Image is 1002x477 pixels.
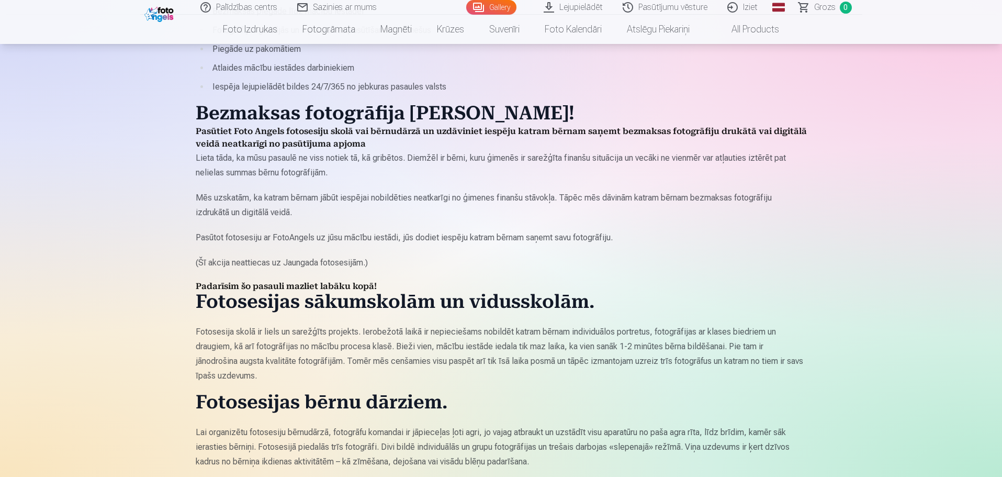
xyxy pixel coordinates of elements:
[209,42,807,57] li: Piegāde uz pakomātiem
[196,230,807,245] p: Pasūtot fotosesiju ar FotoAngels uz jūsu mācību iestādi, jūs dodiet iespēju katram bērnam saņemt ...
[196,281,807,293] h4: Padarīsim šo pasauli mazliet labāku kopā!
[196,151,807,180] p: Lieta tāda, ka mūsu pasaulē ne viss notiek tā, kā gribētos. Diemžēl ir bērni, kuru ģimenēs ir sar...
[196,126,807,151] h4: Pasūtiet Foto Angels fotosesiju skolā vai bērnudārzā un uzdāviniet iespēju katram bērnam saņemt b...
[196,394,807,415] h1: Fotosesijas bērnu dārziem.
[614,15,702,44] a: Atslēgu piekariņi
[196,191,807,220] p: Mēs uzskatām, ka katram bērnam jābūt iespējai nobildēties neatkarīgi no ģimenes finanšu stāvokļa....
[209,80,807,94] li: Iespēja lejupielādēt bildes 24/7/365 no jebkuras pasaules valsts
[196,425,807,469] p: Lai organizētu fotosesiju bērnudārzā, fotogrāfu komandai ir jāpieceļas ļoti agri, jo vajag atbrau...
[368,15,424,44] a: Magnēti
[840,2,852,14] span: 0
[210,15,290,44] a: Foto izdrukas
[814,1,836,14] span: Grozs
[477,15,532,44] a: Suvenīri
[532,15,614,44] a: Foto kalendāri
[209,61,807,75] li: Atlaides mācību iestādes darbiniekiem
[702,15,792,44] a: All products
[196,325,807,383] p: Fotosesija skolā ir liels un sarežģīts projekts. Ierobežotā laikā ir nepieciešams nobildēt katram...
[290,15,368,44] a: Fotogrāmata
[196,293,807,314] h1: Fotosesijas sākumskolām un vidusskolām.
[196,105,807,126] h1: Bezmaksas fotogrāfija [PERSON_NAME]!
[144,4,176,22] img: /fa1
[424,15,477,44] a: Krūzes
[196,256,807,270] p: (Šī akcija neattiecas uz Jaungada fotosesijām.)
